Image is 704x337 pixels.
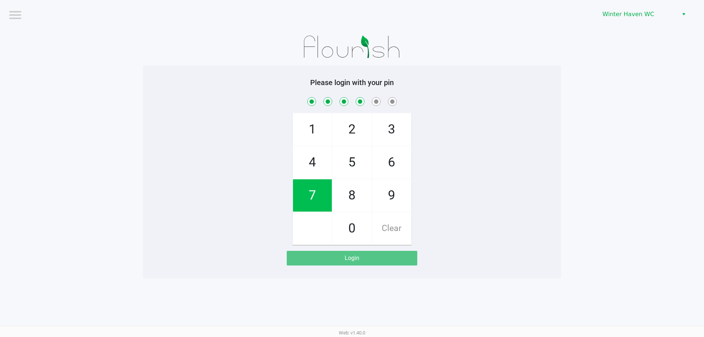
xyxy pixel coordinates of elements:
[339,330,365,336] span: Web: v1.40.0
[372,146,411,179] span: 6
[333,113,371,146] span: 2
[148,78,555,87] h5: Please login with your pin
[372,113,411,146] span: 3
[372,179,411,212] span: 9
[293,146,332,179] span: 4
[293,113,332,146] span: 1
[333,212,371,245] span: 0
[372,212,411,245] span: Clear
[333,179,371,212] span: 8
[293,179,332,212] span: 7
[602,10,674,19] span: Winter Haven WC
[333,146,371,179] span: 5
[678,8,689,21] button: Select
